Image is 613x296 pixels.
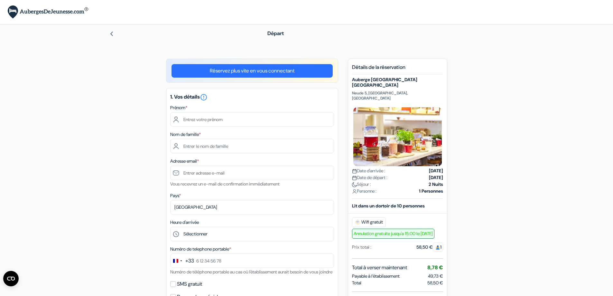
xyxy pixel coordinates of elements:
[352,176,357,180] img: calendar.svg
[170,166,334,180] input: Entrer adresse e-mail
[352,217,386,227] span: Wifi gratuit
[171,254,194,268] button: Change country, selected France (+33)
[419,188,443,195] strong: 1 Personnes
[352,189,357,194] img: user_icon.svg
[352,167,385,174] span: Date d'arrivée :
[185,257,194,265] div: +33
[352,188,376,195] span: Personne :
[352,264,407,272] span: Total à verser maintenant
[352,169,357,174] img: calendar.svg
[8,5,88,19] img: AubergesDeJeunesse.com
[352,203,425,209] b: Lit dans un dortoir de 10 personnes
[352,229,434,239] span: Annulation gratuite jusqu'a 15:00 le [DATE]
[429,174,443,181] strong: [DATE]
[352,280,361,286] span: Total
[352,64,443,74] h5: Détails de la réservation
[429,181,443,188] strong: 2 Nuits
[352,77,443,88] h5: Auberge [GEOGRAPHIC_DATA] [GEOGRAPHIC_DATA]
[200,93,208,101] i: error_outline
[200,93,208,100] a: error_outline
[427,280,443,286] span: 58,50 €
[170,131,201,138] label: Nom de famille
[170,112,334,127] input: Entrez votre prénom
[170,158,199,165] label: Adresse email
[355,220,360,225] img: free_wifi.svg
[427,264,443,271] span: 8,78 €
[433,243,443,252] span: 1
[177,280,202,289] label: SMS gratuit
[267,30,284,37] span: Départ
[172,64,333,78] a: Réservez plus vite en vous connectant
[170,104,187,111] label: Prénom
[352,244,371,251] div: Prix total :
[170,246,231,253] label: Numéro de telephone portable
[109,31,114,36] img: left_arrow.svg
[170,192,181,199] label: Pays
[3,271,19,286] button: Ouvrir le widget CMP
[170,181,280,187] small: Vous recevrez un e-mail de confirmation immédiatement
[428,273,443,279] span: 49,73 €
[352,91,443,101] p: Neude 5, [GEOGRAPHIC_DATA], [GEOGRAPHIC_DATA]
[435,245,440,250] img: guest.svg
[170,139,334,153] input: Entrer le nom de famille
[170,219,199,226] label: Heure d'arrivée
[170,269,332,275] small: Numéro de téléphone portable au cas où l'établissement aurait besoin de vous joindre
[352,273,400,280] span: Payable à l’établissement
[352,174,387,181] span: Date de départ :
[416,244,443,251] div: 58,50 €
[429,167,443,174] strong: [DATE]
[170,253,334,268] input: 6 12 34 56 78
[352,181,371,188] span: Séjour :
[170,93,334,101] h5: 1. Vos détails
[352,182,357,187] img: moon.svg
